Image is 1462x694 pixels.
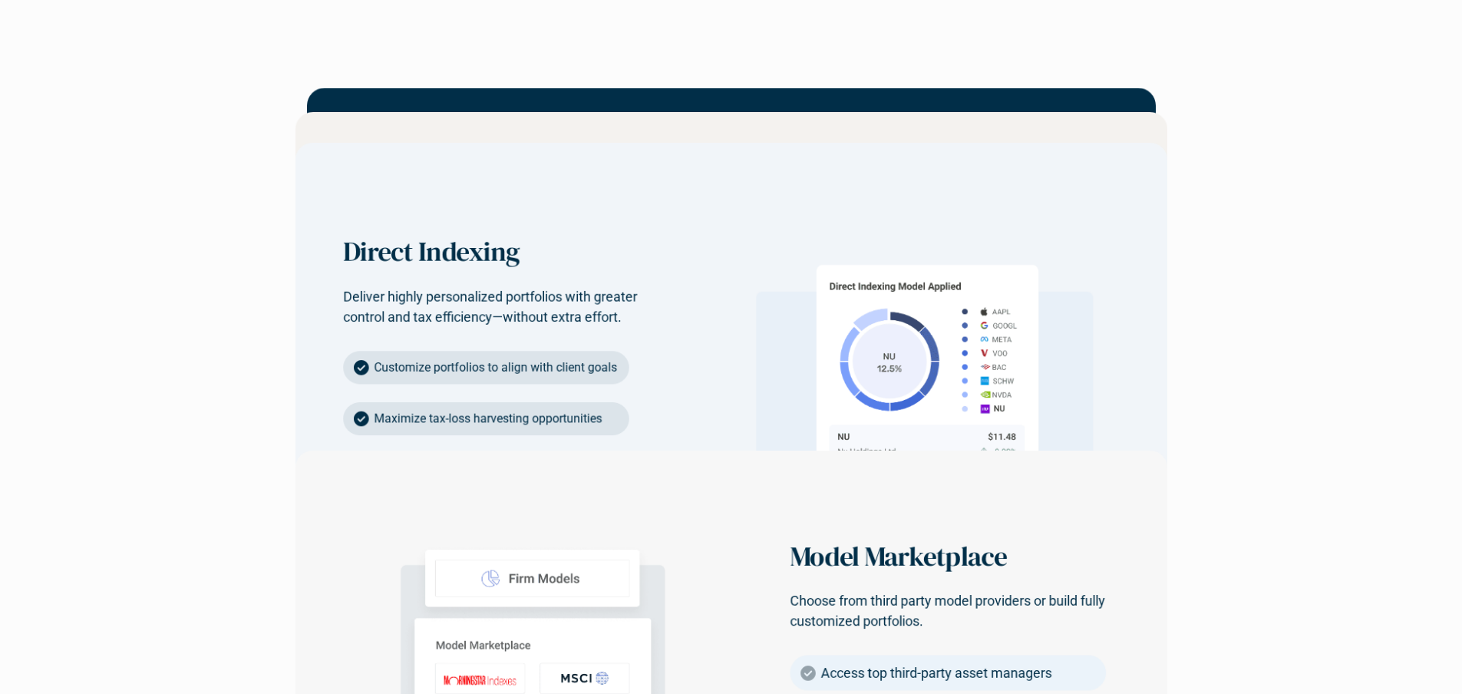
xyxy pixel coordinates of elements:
p: Maximize tax-loss harvesting opportunities [374,409,602,428]
p: Customize portfolios to align with client goals [374,359,617,377]
p: Deliver highly personalized portfolios with greater control and tax efficiency—without extra effort. [343,286,655,327]
p: Access top third-party asset managers [820,663,1051,682]
p: Choose from third party model providers or build fully customized portfolios. [790,590,1119,631]
h3: Direct Indexing [343,236,655,268]
h3: Model Marketplace [790,540,1119,572]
